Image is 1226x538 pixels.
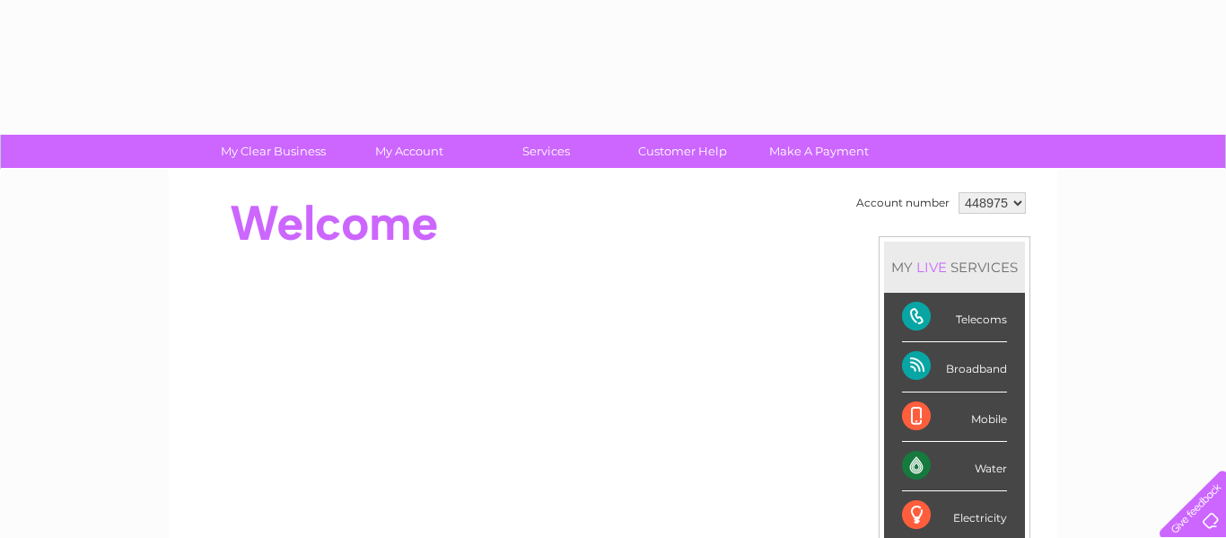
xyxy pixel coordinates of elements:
a: Services [472,135,620,168]
td: Account number [852,188,954,218]
div: LIVE [913,259,950,276]
div: Water [902,442,1007,491]
a: Make A Payment [745,135,893,168]
div: Telecoms [902,293,1007,342]
div: MY SERVICES [884,242,1025,293]
a: My Account [336,135,484,168]
div: Broadband [902,342,1007,392]
a: Customer Help [609,135,757,168]
div: Mobile [902,392,1007,442]
a: My Clear Business [199,135,347,168]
